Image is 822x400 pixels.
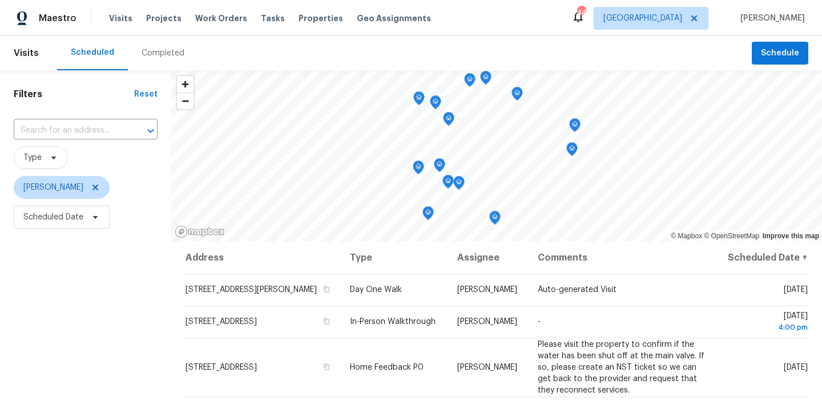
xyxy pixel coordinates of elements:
[186,318,257,326] span: [STREET_ADDRESS]
[716,242,808,274] th: Scheduled Date ↑
[23,211,83,223] span: Scheduled Date
[577,7,585,18] div: 44
[457,318,517,326] span: [PERSON_NAME]
[538,341,704,394] span: Please visit the property to confirm if the water has been shut off at the main valve. If so, ple...
[761,46,799,61] span: Schedule
[422,206,434,224] div: Map marker
[489,211,501,229] div: Map marker
[538,318,541,326] span: -
[14,89,134,100] h1: Filters
[725,312,808,333] span: [DATE]
[603,13,682,24] span: [GEOGRAPHIC_DATA]
[109,13,132,24] span: Visits
[186,286,317,294] span: [STREET_ADDRESS][PERSON_NAME]
[299,13,343,24] span: Properties
[566,142,578,160] div: Map marker
[357,13,431,24] span: Geo Assignments
[464,73,476,91] div: Map marker
[413,91,425,109] div: Map marker
[321,362,332,372] button: Copy Address
[177,93,194,109] span: Zoom out
[350,286,402,294] span: Day One Walk
[350,318,436,326] span: In-Person Walkthrough
[177,93,194,109] button: Zoom out
[453,176,465,194] div: Map marker
[261,14,285,22] span: Tasks
[529,242,716,274] th: Comments
[185,242,341,274] th: Address
[23,152,42,163] span: Type
[442,175,454,193] div: Map marker
[434,158,445,176] div: Map marker
[321,316,332,326] button: Copy Address
[457,286,517,294] span: [PERSON_NAME]
[142,47,184,59] div: Completed
[457,363,517,371] span: [PERSON_NAME]
[134,89,158,100] div: Reset
[736,13,805,24] span: [PERSON_NAME]
[143,123,159,139] button: Open
[14,122,126,139] input: Search for an address...
[71,47,114,58] div: Scheduled
[752,42,808,65] button: Schedule
[413,161,424,178] div: Map marker
[784,286,808,294] span: [DATE]
[538,286,616,294] span: Auto-generated Visit
[146,13,182,24] span: Projects
[14,41,39,66] span: Visits
[511,87,523,105] div: Map marker
[341,242,448,274] th: Type
[171,70,822,242] canvas: Map
[763,232,819,240] a: Improve this map
[569,118,581,136] div: Map marker
[175,225,225,238] a: Mapbox homepage
[195,13,247,24] span: Work Orders
[350,363,424,371] span: Home Feedback P0
[725,322,808,333] div: 4:00 pm
[671,232,702,240] a: Mapbox
[480,71,491,89] div: Map marker
[430,95,441,113] div: Map marker
[177,76,194,93] button: Zoom in
[39,13,76,24] span: Maestro
[704,232,759,240] a: OpenStreetMap
[23,182,83,193] span: [PERSON_NAME]
[448,242,529,274] th: Assignee
[321,284,332,294] button: Copy Address
[443,112,454,130] div: Map marker
[784,363,808,371] span: [DATE]
[186,363,257,371] span: [STREET_ADDRESS]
